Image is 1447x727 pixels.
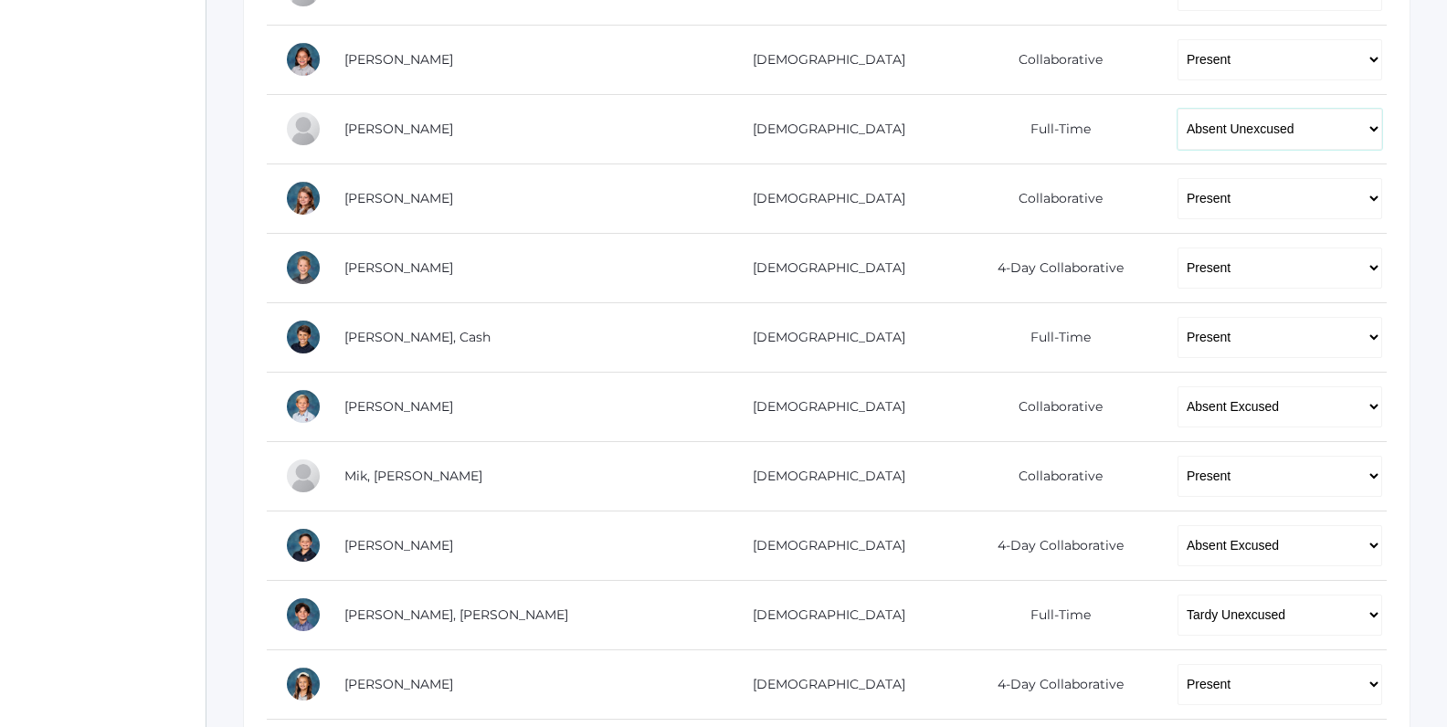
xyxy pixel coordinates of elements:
a: Mik, [PERSON_NAME] [344,468,482,484]
td: Collaborative [947,441,1159,511]
td: Full-Time [947,94,1159,163]
a: [PERSON_NAME] [344,398,453,415]
td: [DEMOGRAPHIC_DATA] [698,441,947,511]
td: Collaborative [947,372,1159,441]
td: 4-Day Collaborative [947,233,1159,302]
td: Collaborative [947,163,1159,233]
div: Hadley Mik [285,458,322,494]
td: [DEMOGRAPHIC_DATA] [698,372,947,441]
a: [PERSON_NAME] [344,121,453,137]
div: Cash Kilian [285,319,322,355]
a: [PERSON_NAME] [344,259,453,276]
div: Grant Hein [285,249,322,286]
div: Louisa Hamilton [285,180,322,216]
td: [DEMOGRAPHIC_DATA] [698,511,947,580]
div: Esperanza Ewing [285,41,322,78]
td: [DEMOGRAPHIC_DATA] [698,302,947,372]
td: 4-Day Collaborative [947,511,1159,580]
td: [DEMOGRAPHIC_DATA] [698,94,947,163]
td: [DEMOGRAPHIC_DATA] [698,25,947,94]
td: Full-Time [947,302,1159,372]
div: Peter Laubacher [285,388,322,425]
div: Aiden Oceguera [285,527,322,564]
td: 4-Day Collaborative [947,649,1159,719]
a: [PERSON_NAME] [344,190,453,206]
td: Full-Time [947,580,1159,649]
a: [PERSON_NAME] [344,676,453,692]
a: [PERSON_NAME], [PERSON_NAME] [344,606,568,623]
td: [DEMOGRAPHIC_DATA] [698,580,947,649]
a: [PERSON_NAME], Cash [344,329,491,345]
td: Collaborative [947,25,1159,94]
div: Wyatt Ferris [285,111,322,147]
td: [DEMOGRAPHIC_DATA] [698,649,947,719]
a: [PERSON_NAME] [344,537,453,553]
td: [DEMOGRAPHIC_DATA] [698,163,947,233]
td: [DEMOGRAPHIC_DATA] [698,233,947,302]
div: Hudson Purser [285,596,322,633]
a: [PERSON_NAME] [344,51,453,68]
div: Reagan Reynolds [285,666,322,702]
